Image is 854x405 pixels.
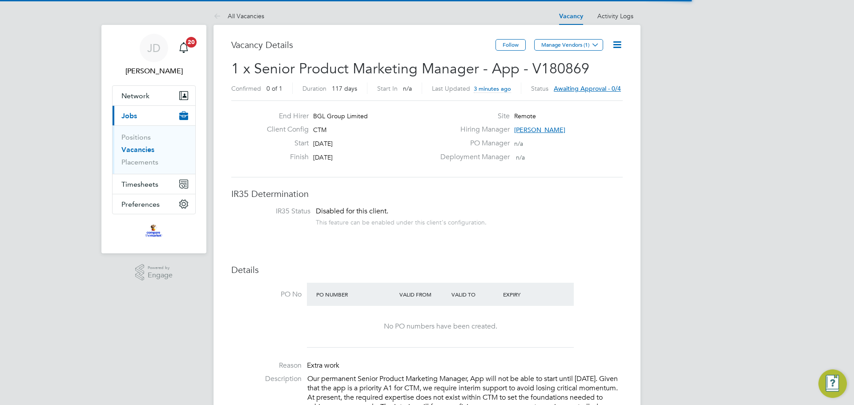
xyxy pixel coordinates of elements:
a: Vacancies [121,145,154,154]
button: Jobs [113,106,195,125]
span: 1 x Senior Product Marketing Manager - App - V180869 [231,60,589,77]
a: 20 [175,34,193,62]
label: Hiring Manager [435,125,510,134]
label: Description [231,374,302,384]
span: Extra work [307,361,339,370]
label: PO No [231,290,302,299]
span: n/a [514,140,523,148]
div: Valid To [449,286,501,302]
label: Status [531,84,548,92]
label: Last Updated [432,84,470,92]
button: Network [113,86,195,105]
label: Finish [260,152,309,162]
h3: Vacancy Details [231,39,495,51]
span: Disabled for this client. [316,207,388,216]
label: Start [260,139,309,148]
span: 117 days [332,84,357,92]
div: Expiry [501,286,553,302]
a: Positions [121,133,151,141]
a: Placements [121,158,158,166]
label: Site [435,112,510,121]
span: Network [121,92,149,100]
span: 0 of 1 [266,84,282,92]
span: Powered by [148,264,173,272]
span: JD [147,42,161,54]
span: Remote [514,112,536,120]
span: n/a [403,84,412,92]
div: No PO numbers have been created. [316,322,565,331]
label: Confirmed [231,84,261,92]
span: 3 minutes ago [474,85,511,92]
button: Timesheets [113,174,195,194]
label: Start In [377,84,398,92]
a: Go to home page [112,223,196,237]
a: Vacancy [559,12,583,20]
span: Awaiting approval - 0/4 [554,84,621,92]
h3: IR35 Determination [231,188,623,200]
button: Manage Vendors (1) [534,39,603,51]
button: Engage Resource Center [818,369,847,398]
div: This feature can be enabled under this client's configuration. [316,216,487,226]
a: JD[PERSON_NAME] [112,34,196,76]
span: Timesheets [121,180,158,188]
nav: Main navigation [101,25,206,253]
label: IR35 Status [240,207,310,216]
a: All Vacancies [213,12,264,20]
span: n/a [516,153,525,161]
a: Powered byEngage [135,264,173,281]
span: Engage [148,272,173,279]
label: Duration [302,84,326,92]
label: PO Manager [435,139,510,148]
label: Deployment Manager [435,152,510,162]
span: BGL Group Limited [313,112,368,120]
div: Valid From [397,286,449,302]
span: CTM [313,126,326,134]
div: Jobs [113,125,195,174]
label: Reason [231,361,302,370]
span: Preferences [121,200,160,209]
span: 20 [186,37,197,48]
img: bglgroup-logo-retina.png [145,223,162,237]
h3: Details [231,264,623,276]
label: End Hirer [260,112,309,121]
span: [PERSON_NAME] [514,126,565,134]
span: Jodie Dobson [112,66,196,76]
label: Client Config [260,125,309,134]
a: Activity Logs [597,12,633,20]
button: Preferences [113,194,195,214]
span: Jobs [121,112,137,120]
button: Follow [495,39,526,51]
span: [DATE] [313,140,333,148]
span: [DATE] [313,153,333,161]
div: PO Number [314,286,397,302]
